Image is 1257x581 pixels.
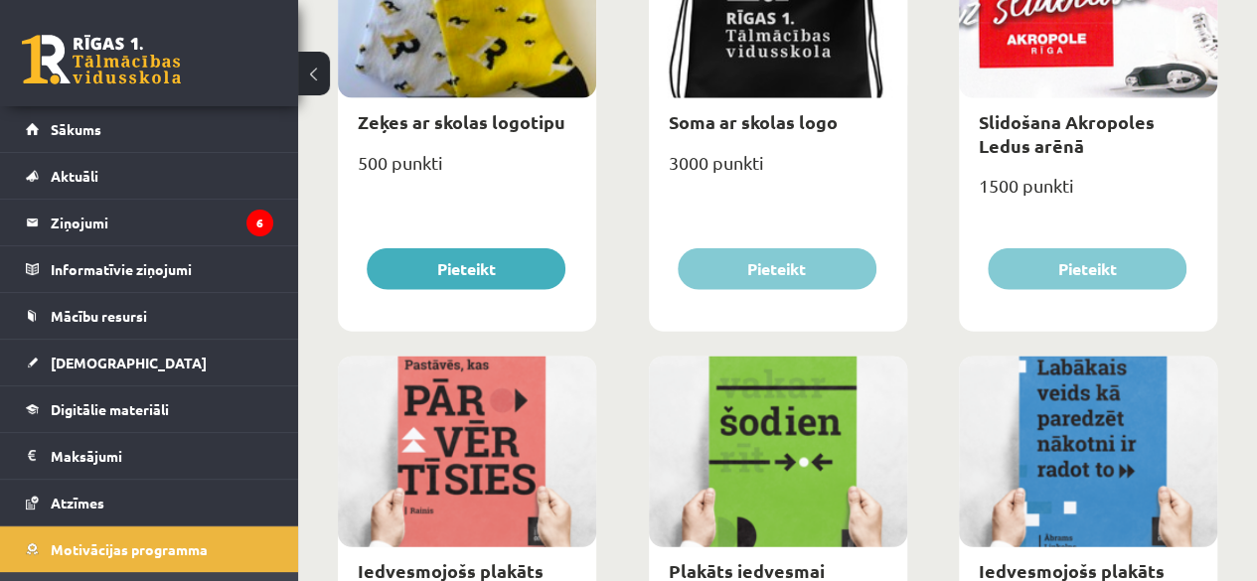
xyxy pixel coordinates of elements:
div: 500 punkti [338,146,596,196]
button: Pieteikt [988,248,1186,290]
a: [DEMOGRAPHIC_DATA] [26,340,273,385]
span: Digitālie materiāli [51,400,169,418]
a: Informatīvie ziņojumi [26,246,273,292]
span: [DEMOGRAPHIC_DATA] [51,354,207,371]
button: Pieteikt [678,248,876,290]
a: Aktuāli [26,153,273,199]
span: Atzīmes [51,494,104,511]
a: Mācību resursi [26,293,273,339]
span: Mācību resursi [51,307,147,325]
span: Sākums [51,120,101,138]
a: Zeķes ar skolas logotipu [358,110,565,133]
a: Rīgas 1. Tālmācības vidusskola [22,35,181,84]
span: Motivācijas programma [51,540,208,558]
div: 1500 punkti [959,169,1217,218]
button: Pieteikt [367,248,565,290]
a: Atzīmes [26,480,273,525]
legend: Informatīvie ziņojumi [51,246,273,292]
legend: Maksājumi [51,433,273,479]
a: Sākums [26,106,273,152]
a: Soma ar skolas logo [669,110,838,133]
span: Aktuāli [51,167,98,185]
a: Slidošana Akropoles Ledus arēnā [979,110,1155,156]
a: Maksājumi [26,433,273,479]
a: Ziņojumi6 [26,200,273,245]
a: Motivācijas programma [26,526,273,572]
a: Digitālie materiāli [26,386,273,432]
i: 6 [246,210,273,236]
div: 3000 punkti [649,146,907,196]
legend: Ziņojumi [51,200,273,245]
